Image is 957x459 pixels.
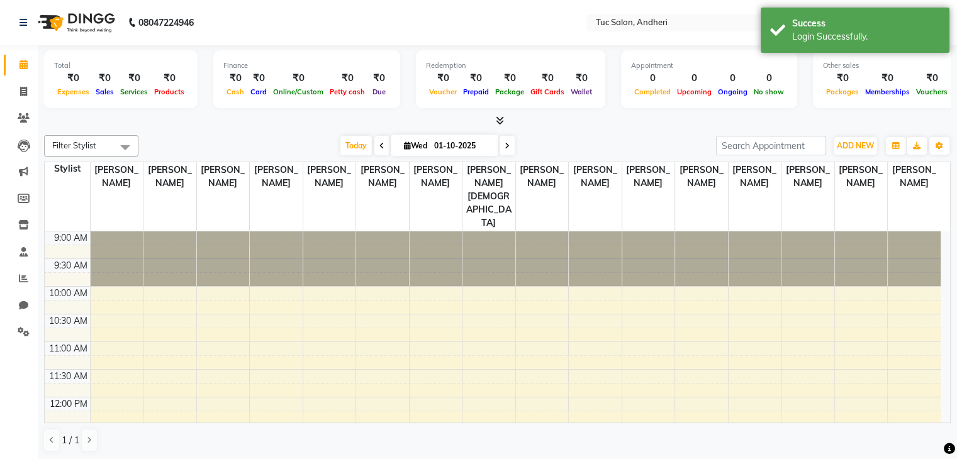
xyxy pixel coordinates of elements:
[270,87,327,96] span: Online/Custom
[368,71,390,86] div: ₹0
[492,71,527,86] div: ₹0
[327,87,368,96] span: Petty cash
[62,434,79,447] span: 1 / 1
[117,71,151,86] div: ₹0
[751,71,787,86] div: 0
[631,87,674,96] span: Completed
[47,397,90,411] div: 12:00 PM
[340,136,372,155] span: Today
[674,87,715,96] span: Upcoming
[250,162,303,191] span: [PERSON_NAME]
[460,71,492,86] div: ₹0
[54,60,187,71] div: Total
[52,259,90,272] div: 9:30 AM
[631,71,674,86] div: 0
[426,87,460,96] span: Voucher
[247,87,270,96] span: Card
[492,87,527,96] span: Package
[716,136,826,155] input: Search Appointment
[303,162,356,191] span: [PERSON_NAME]
[516,162,569,191] span: [PERSON_NAME]
[426,71,460,86] div: ₹0
[837,141,874,150] span: ADD NEW
[54,87,92,96] span: Expenses
[715,87,751,96] span: Ongoing
[862,71,913,86] div: ₹0
[91,162,143,191] span: [PERSON_NAME]
[401,141,430,150] span: Wed
[32,5,118,40] img: logo
[674,71,715,86] div: 0
[54,71,92,86] div: ₹0
[410,162,462,191] span: [PERSON_NAME]
[569,162,622,191] span: [PERSON_NAME]
[327,71,368,86] div: ₹0
[631,60,787,71] div: Appointment
[751,87,787,96] span: No show
[92,71,117,86] div: ₹0
[792,17,940,30] div: Success
[47,314,90,328] div: 10:30 AM
[47,287,90,300] div: 10:00 AM
[913,71,951,86] div: ₹0
[151,71,187,86] div: ₹0
[888,162,941,191] span: [PERSON_NAME]
[462,162,515,231] span: [PERSON_NAME][DEMOGRAPHIC_DATA]
[223,71,247,86] div: ₹0
[792,30,940,43] div: Login Successfully.
[52,140,96,150] span: Filter Stylist
[430,136,493,155] input: 2025-10-01
[862,87,913,96] span: Memberships
[369,87,389,96] span: Due
[460,87,492,96] span: Prepaid
[223,60,390,71] div: Finance
[527,71,568,86] div: ₹0
[781,162,834,191] span: [PERSON_NAME]
[568,87,595,96] span: Wallet
[270,71,327,86] div: ₹0
[913,87,951,96] span: Vouchers
[835,162,888,191] span: [PERSON_NAME]
[527,87,568,96] span: Gift Cards
[223,87,247,96] span: Cash
[247,71,270,86] div: ₹0
[151,87,187,96] span: Products
[715,71,751,86] div: 0
[729,162,781,191] span: [PERSON_NAME]
[138,5,194,40] b: 08047224946
[823,87,862,96] span: Packages
[92,87,117,96] span: Sales
[823,71,862,86] div: ₹0
[568,71,595,86] div: ₹0
[52,231,90,245] div: 9:00 AM
[834,137,877,155] button: ADD NEW
[356,162,409,191] span: [PERSON_NAME]
[47,342,90,355] div: 11:00 AM
[45,162,90,175] div: Stylist
[117,87,151,96] span: Services
[143,162,196,191] span: [PERSON_NAME]
[622,162,675,191] span: [PERSON_NAME]
[675,162,728,191] span: [PERSON_NAME]
[47,370,90,383] div: 11:30 AM
[426,60,595,71] div: Redemption
[197,162,250,191] span: [PERSON_NAME]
